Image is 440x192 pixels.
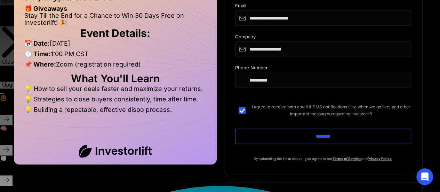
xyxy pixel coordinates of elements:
li: [DATE] [24,40,206,51]
p: By submitting the form above, you agree to our and . [235,155,411,162]
div: Phone Number [235,65,411,72]
li: 💡 How to sell your deals faster and maximize your returns. [24,85,206,96]
li: 1:00 PM CST [24,51,206,61]
li: Zoom (registration required) [24,61,206,71]
strong: 📌 Where: [24,61,56,68]
li: 💡 Building a repeatable, effective dispo process. [24,106,206,113]
a: Privacy Policy [368,156,392,161]
div: Company [235,34,411,41]
a: Terms of Service [333,156,361,161]
div: Email [235,3,411,10]
li: 💡 Strategies to close buyers consistently, time after time. [24,96,206,106]
span: I agree to receive both email & SMS notifications (like when we go live) and other important mess... [251,103,411,117]
li: Stay Till the End for a Chance to Win 30 Days Free on Investorlift! 🎉 [24,12,206,26]
h2: What You'll Learn [24,75,206,82]
div: Open Intercom Messenger [416,168,433,185]
strong: 🎁 Giveaways [24,5,67,12]
strong: Event Details: [80,27,150,39]
strong: 🕒 Time: [24,50,51,57]
strong: 📅 Date: [24,40,50,47]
